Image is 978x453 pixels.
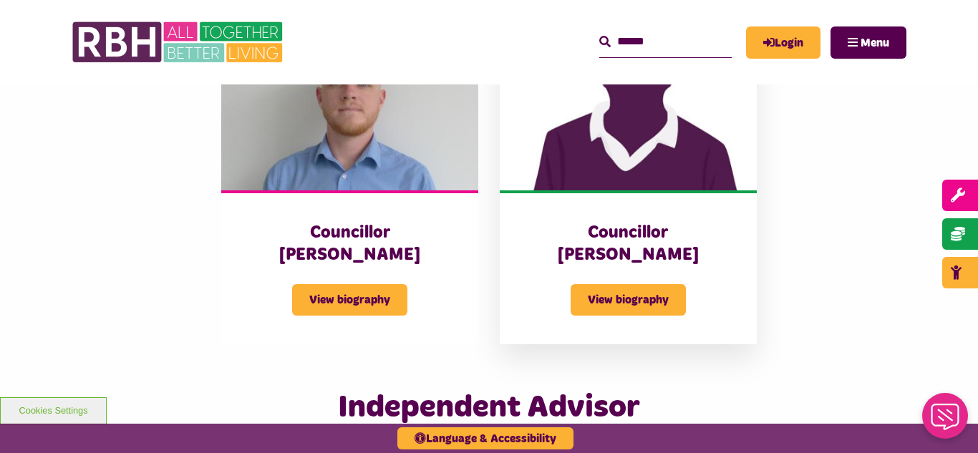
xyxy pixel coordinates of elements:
[221,30,478,190] img: Cllr Williams
[210,387,767,428] h2: Independent Advisor
[914,389,978,453] iframe: Netcall Web Assistant for live chat
[397,427,573,449] button: Language & Accessibility
[250,222,450,266] h3: Councillor [PERSON_NAME]
[831,26,906,59] button: Navigation
[528,222,728,266] h3: Councillor [PERSON_NAME]
[500,30,757,190] img: Male 2
[571,284,686,316] span: View biography
[746,26,820,59] a: MyRBH
[72,14,286,70] img: RBH
[861,37,889,49] span: Menu
[500,30,757,345] a: Councillor [PERSON_NAME] View biography
[292,284,407,316] span: View biography
[599,26,732,57] input: Search
[221,30,478,345] a: Councillor [PERSON_NAME] View biography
